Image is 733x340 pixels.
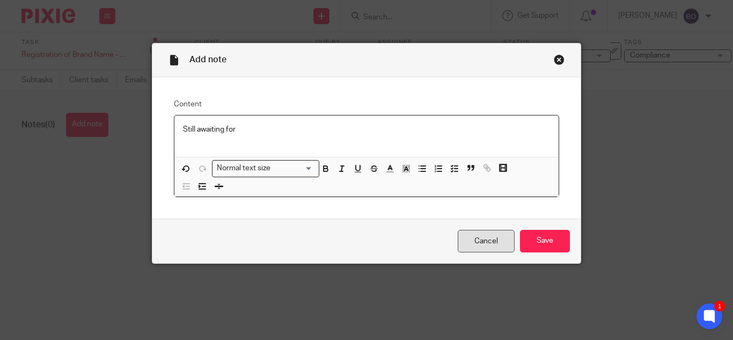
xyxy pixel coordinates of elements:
[183,124,550,135] p: Still awaiting for
[174,99,559,110] label: Content
[215,163,273,174] span: Normal text size
[714,301,725,312] div: 1
[458,230,515,253] a: Cancel
[274,163,313,174] input: Search for option
[554,54,565,65] div: Close this dialog window
[212,160,319,177] div: Search for option
[520,230,570,253] input: Save
[189,55,226,64] span: Add note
